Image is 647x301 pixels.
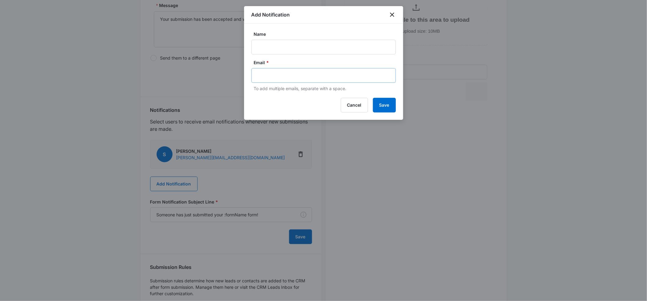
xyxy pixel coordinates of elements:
[121,201,199,220] iframe: reCAPTCHA
[373,98,396,112] button: Save
[254,59,398,66] label: Email
[389,11,396,18] button: close
[251,11,290,18] h1: Add Notification
[254,31,398,37] label: Name
[4,208,19,213] span: Submit
[254,85,396,92] p: To add multiple emails, separate with a space.
[341,98,368,112] button: Cancel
